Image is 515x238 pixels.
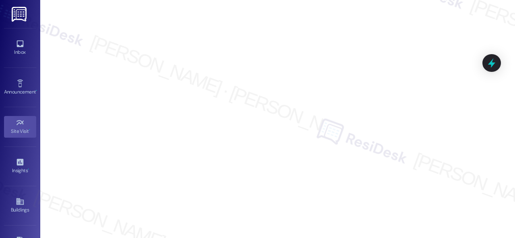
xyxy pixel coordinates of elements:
[36,88,37,94] span: •
[29,127,30,133] span: •
[4,155,36,177] a: Insights •
[12,7,28,22] img: ResiDesk Logo
[28,167,29,172] span: •
[4,37,36,59] a: Inbox
[4,116,36,138] a: Site Visit •
[4,195,36,216] a: Buildings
